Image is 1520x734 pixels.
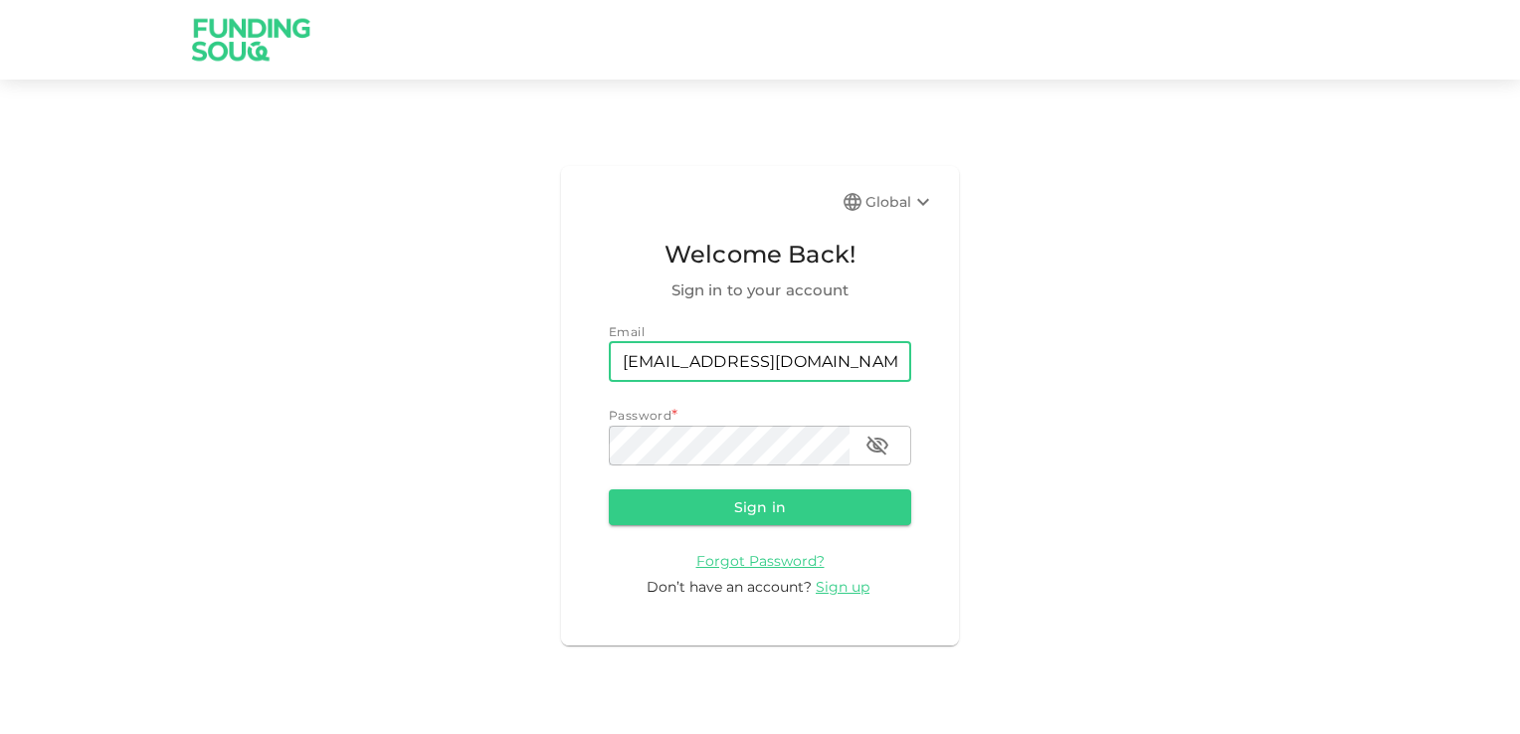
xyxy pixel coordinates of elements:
span: Sign up [816,578,869,596]
span: Don’t have an account? [647,578,812,596]
span: Email [609,324,645,339]
span: Forgot Password? [696,552,825,570]
span: Password [609,408,671,423]
button: Sign in [609,489,911,525]
a: Forgot Password? [696,551,825,570]
input: email [609,342,911,382]
input: password [609,426,850,465]
div: Global [865,190,935,214]
span: Welcome Back! [609,236,911,274]
span: Sign in to your account [609,278,911,302]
